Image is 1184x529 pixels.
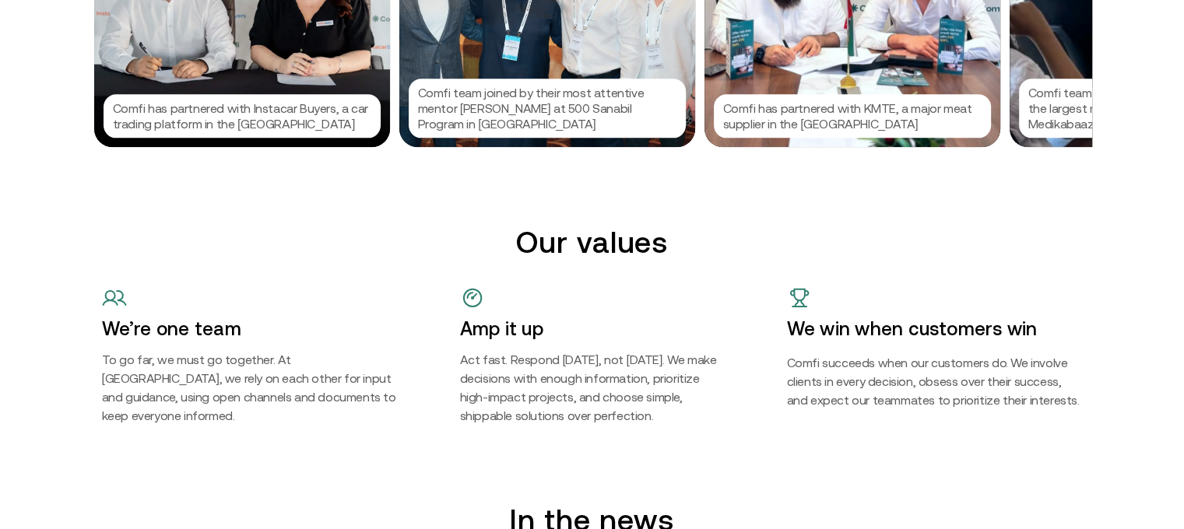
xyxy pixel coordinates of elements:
h2: Our values [102,225,1083,260]
p: Comfi team joined by their most attentive mentor [PERSON_NAME] at 500 Sanabil Program in [GEOGRAP... [418,85,676,131]
h4: Amp it up [460,317,725,341]
p: Comfi has partnered with Instacar Buyers, a car trading platform in the [GEOGRAPHIC_DATA] [113,100,371,131]
p: Comfi has partnered with KMTE, a major meat supplier in the [GEOGRAPHIC_DATA] [723,100,982,131]
h5: Comfi succeeds when our customers do. We involve clients in every decision, obsess over their suc... [787,353,1083,409]
h4: We win when customers win [787,317,1083,341]
h5: To go far, we must go together. At [GEOGRAPHIC_DATA], we rely on each other for input and guidanc... [102,350,398,425]
h4: We’re one team [102,317,398,341]
h5: Act fast. Respond [DATE], not [DATE]. We make decisions with enough information, prioritize high-... [460,350,725,425]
